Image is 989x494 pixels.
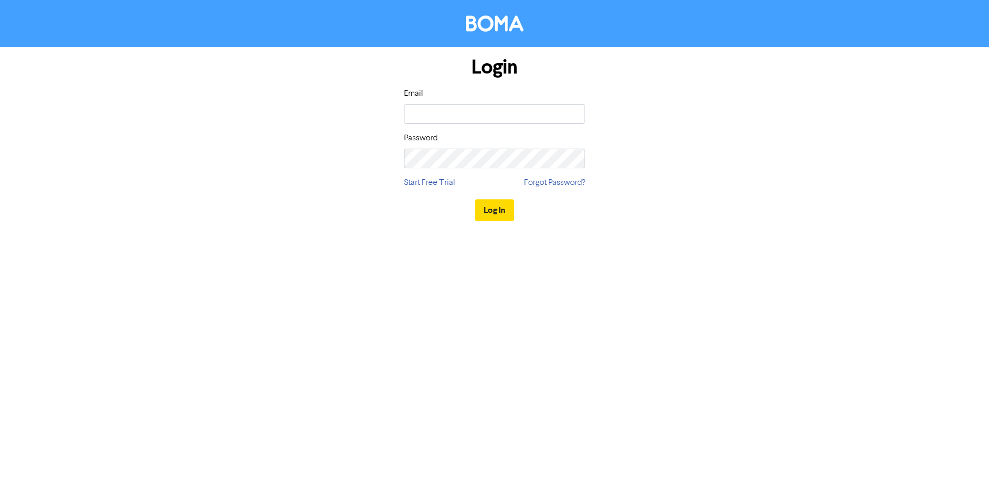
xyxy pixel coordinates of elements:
[475,199,514,221] button: Log In
[404,55,585,79] h1: Login
[524,177,585,189] a: Forgot Password?
[404,177,455,189] a: Start Free Trial
[404,88,423,100] label: Email
[937,444,989,494] iframe: Chat Widget
[466,16,523,32] img: BOMA Logo
[404,132,438,144] label: Password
